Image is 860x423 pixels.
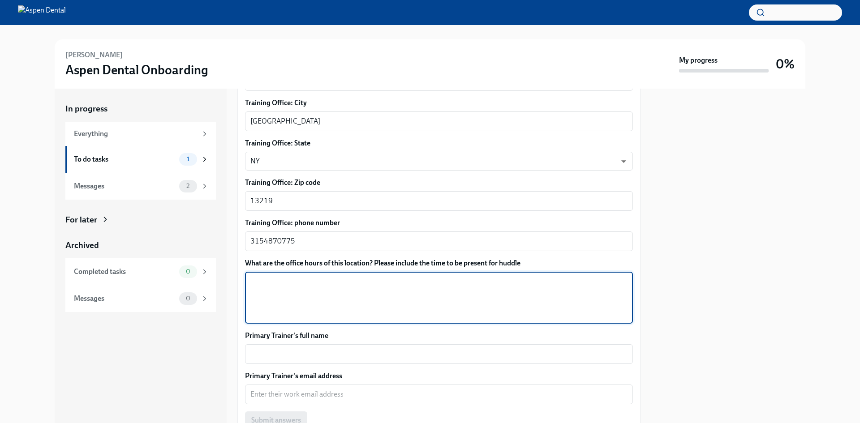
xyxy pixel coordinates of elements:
h6: [PERSON_NAME] [65,50,123,60]
h3: Aspen Dental Onboarding [65,62,208,78]
div: Everything [74,129,197,139]
div: For later [65,214,97,226]
h3: 0% [776,56,795,72]
a: Messages0 [65,285,216,312]
div: Messages [74,294,176,303]
textarea: 3154870775 [250,236,628,247]
textarea: [GEOGRAPHIC_DATA] [250,116,628,127]
span: 0 [181,295,196,302]
a: Messages2 [65,173,216,200]
div: Messages [74,181,176,191]
label: What are the office hours of this location? Please include the time to be present for huddle [245,258,633,268]
span: 2 [181,183,195,189]
div: To do tasks [74,154,176,164]
a: Archived [65,239,216,251]
label: Primary Trainer's email address [245,371,633,381]
label: Training Office: State [245,138,633,148]
img: Aspen Dental [18,5,66,20]
a: Completed tasks0 [65,258,216,285]
a: Everything [65,122,216,146]
textarea: 13219 [250,196,628,206]
label: Primary Trainer's full name [245,331,633,341]
label: Training Office: City [245,98,633,108]
a: For later [65,214,216,226]
a: In progress [65,103,216,115]
div: NY [245,152,633,171]
div: Completed tasks [74,267,176,277]
a: To do tasks1 [65,146,216,173]
label: Training Office: phone number [245,218,633,228]
label: Training Office: Zip code [245,178,633,188]
span: 1 [181,156,195,162]
span: 0 [181,268,196,275]
strong: My progress [679,56,718,65]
